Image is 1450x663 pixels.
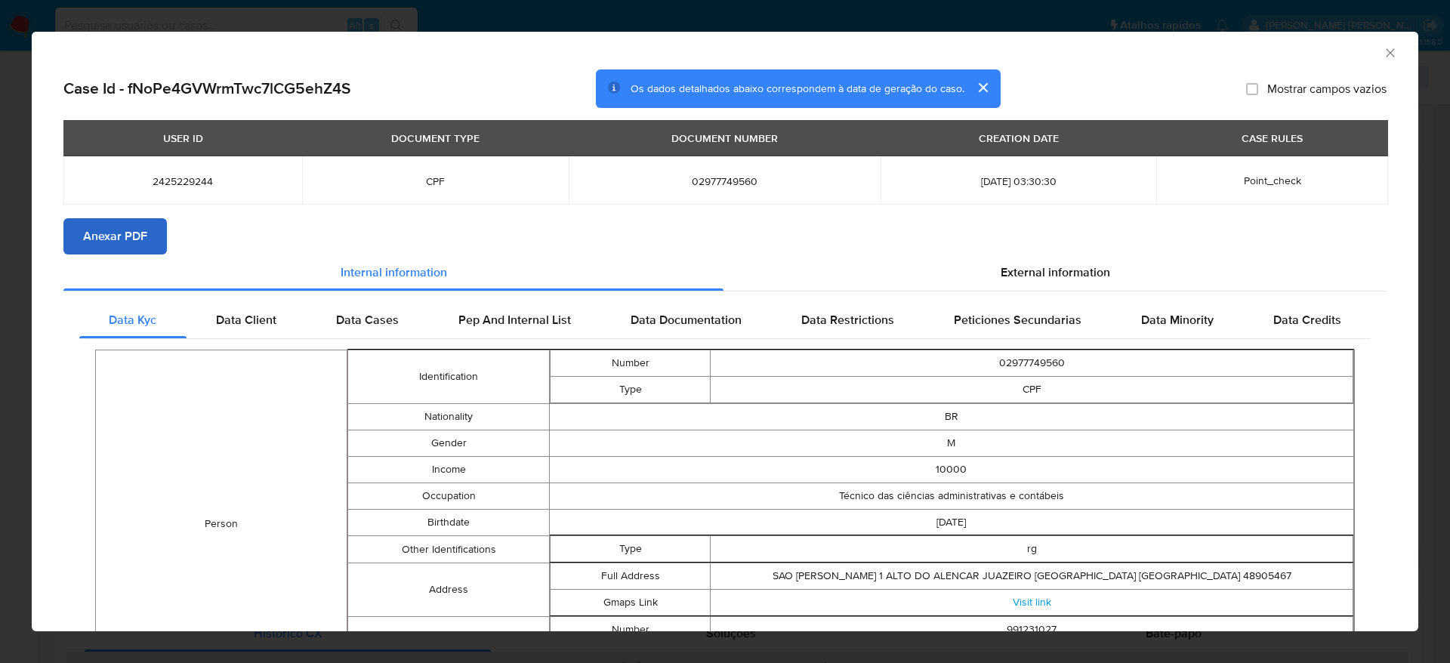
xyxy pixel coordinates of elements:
[964,69,1001,106] button: cerrar
[1141,311,1214,328] span: Data Minority
[82,174,284,188] span: 2425229244
[550,350,711,376] td: Number
[382,125,489,151] div: DOCUMENT TYPE
[1267,81,1387,96] span: Mostrar campos vazios
[587,174,862,188] span: 02977749560
[1244,173,1301,188] span: Point_check
[550,589,711,615] td: Gmaps Link
[954,311,1081,328] span: Peticiones Secundarias
[83,220,147,253] span: Anexar PDF
[1383,45,1396,59] button: Fechar a janela
[549,509,1353,535] td: [DATE]
[348,535,549,563] td: Other Identifications
[348,403,549,430] td: Nationality
[801,311,894,328] span: Data Restrictions
[550,535,711,562] td: Type
[1013,594,1051,609] a: Visit link
[109,311,156,328] span: Data Kyc
[79,302,1371,338] div: Detailed internal info
[549,456,1353,483] td: 10000
[662,125,787,151] div: DOCUMENT NUMBER
[711,376,1353,402] td: CPF
[711,350,1353,376] td: 02977749560
[549,483,1353,509] td: Técnico das ciências administrativas e contábeis
[63,79,350,98] h2: Case Id - fNoPe4GVWrmTwc7lCG5ehZ4S
[458,311,571,328] span: Pep And Internal List
[711,563,1353,589] td: SAO [PERSON_NAME] 1 ALTO DO ALENCAR JUAZEIRO [GEOGRAPHIC_DATA] [GEOGRAPHIC_DATA] 48905467
[154,125,212,151] div: USER ID
[631,81,964,96] span: Os dados detalhados abaixo correspondem à data de geração do caso.
[348,509,549,535] td: Birthdate
[320,174,551,188] span: CPF
[348,350,549,403] td: Identification
[216,311,276,328] span: Data Client
[341,264,447,281] span: Internal information
[899,174,1139,188] span: [DATE] 03:30:30
[549,403,1353,430] td: BR
[550,616,711,643] td: Number
[631,311,742,328] span: Data Documentation
[970,125,1068,151] div: CREATION DATE
[549,430,1353,456] td: M
[336,311,399,328] span: Data Cases
[32,32,1418,631] div: closure-recommendation-modal
[1246,82,1258,94] input: Mostrar campos vazios
[550,563,711,589] td: Full Address
[711,616,1353,643] td: 991231027
[550,376,711,402] td: Type
[348,483,549,509] td: Occupation
[348,456,549,483] td: Income
[63,254,1387,291] div: Detailed info
[711,535,1353,562] td: rg
[348,430,549,456] td: Gender
[1001,264,1110,281] span: External information
[1273,311,1341,328] span: Data Credits
[63,218,167,254] button: Anexar PDF
[1232,125,1312,151] div: CASE RULES
[348,563,549,616] td: Address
